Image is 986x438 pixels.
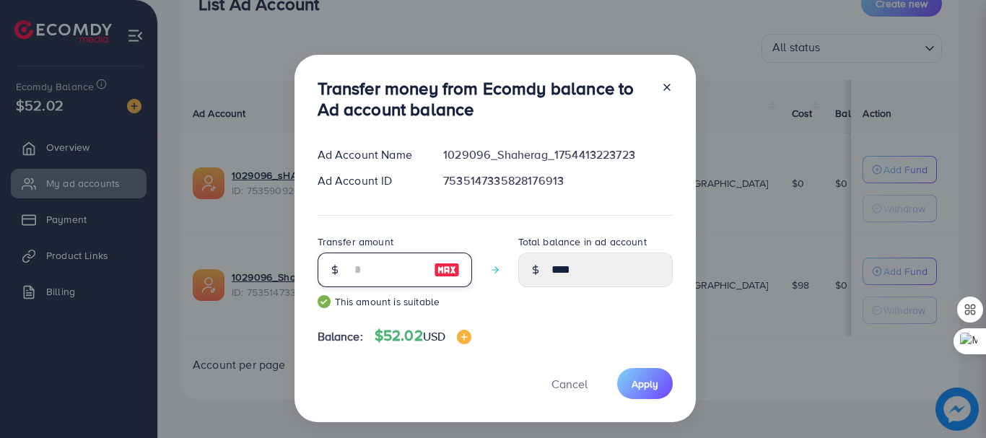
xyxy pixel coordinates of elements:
[306,146,432,163] div: Ad Account Name
[423,328,445,344] span: USD
[432,172,684,189] div: 7535147335828176913
[318,235,393,249] label: Transfer amount
[318,328,363,345] span: Balance:
[551,376,588,392] span: Cancel
[432,146,684,163] div: 1029096_Shaherag_1754413223723
[533,368,606,399] button: Cancel
[518,235,647,249] label: Total balance in ad account
[318,294,472,309] small: This amount is suitable
[306,172,432,189] div: Ad Account ID
[632,377,658,391] span: Apply
[318,78,650,120] h3: Transfer money from Ecomdy balance to Ad account balance
[617,368,673,399] button: Apply
[375,327,471,345] h4: $52.02
[457,330,471,344] img: image
[434,261,460,279] img: image
[318,295,331,308] img: guide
